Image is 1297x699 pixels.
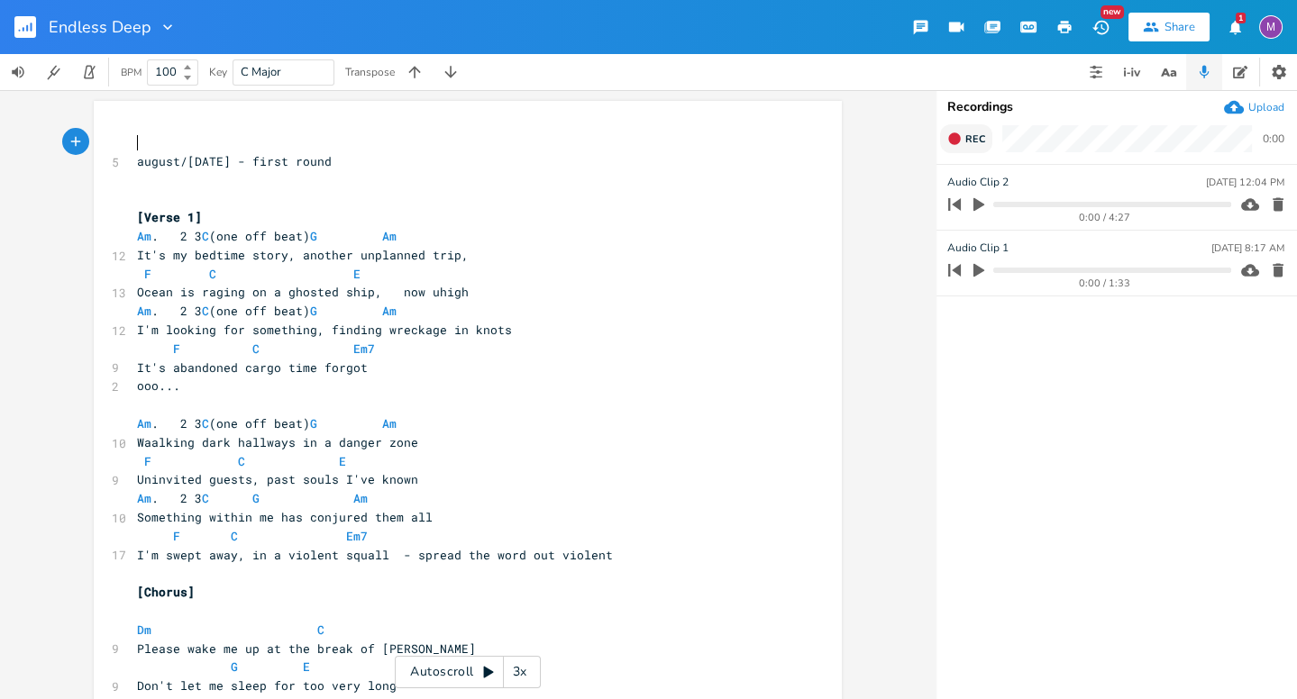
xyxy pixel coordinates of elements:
[137,547,613,563] span: I'm swept away, in a violent squall - spread the word out violent
[1211,243,1284,253] div: [DATE] 8:17 AM
[1259,15,1283,39] div: melindameshad
[1248,100,1284,114] div: Upload
[137,490,375,506] span: . 2 3
[137,490,151,506] span: Am
[252,490,260,506] span: G
[231,658,238,675] span: G
[1206,177,1284,187] div: [DATE] 12:04 PM
[137,471,418,487] span: Uninvited guests, past souls I've known
[137,584,195,600] span: [Chorus]
[310,303,317,319] span: G
[137,284,469,300] span: Ocean is raging on a ghosted ship, now uhigh
[144,453,151,469] span: F
[137,359,368,376] span: It's abandoned cargo time forgot
[137,153,332,169] span: august/[DATE] - first round
[137,209,202,225] span: [Verse 1]
[238,453,245,469] span: C
[1263,133,1284,144] div: 0:00
[1259,6,1283,48] button: M
[231,528,238,544] span: C
[137,228,404,244] span: . 2 3 (one off beat)
[947,240,1009,257] span: Audio Clip 1
[49,19,151,35] span: Endless Deep
[137,622,151,638] span: Dm
[137,509,433,525] span: Something within me has conjured them all
[303,658,310,675] span: E
[173,340,180,357] span: F
[310,228,317,244] span: G
[202,228,209,244] span: C
[252,340,260,357] span: C
[137,415,151,431] span: Am
[137,322,512,338] span: I'm looking for something, finding wreckage in knots
[209,67,227,77] div: Key
[209,266,216,282] span: C
[137,303,151,319] span: Am
[1128,13,1210,41] button: Share
[137,434,418,450] span: Waalking dark hallways in a danger zone
[382,228,397,244] span: Am
[1224,97,1284,117] button: Upload
[382,303,397,319] span: Am
[353,490,368,506] span: Am
[339,453,346,469] span: E
[947,101,1286,113] div: Recordings
[137,640,476,657] span: Please wake me up at the break of [PERSON_NAME]
[345,67,395,77] div: Transpose
[353,266,361,282] span: E
[202,303,209,319] span: C
[202,415,209,431] span: C
[965,132,985,146] span: Rec
[173,528,180,544] span: F
[1165,19,1195,35] div: Share
[137,377,180,394] span: ooo...
[144,266,151,282] span: F
[940,124,992,153] button: Rec
[202,490,209,506] span: C
[137,677,397,694] span: Don't let me sleep for too very long
[121,68,142,77] div: BPM
[504,656,536,688] div: 3x
[395,656,541,688] div: Autoscroll
[1082,11,1119,43] button: New
[947,174,1009,191] span: Audio Clip 2
[137,303,404,319] span: . 2 3 (one off beat)
[353,340,375,357] span: Em7
[137,415,404,431] span: . 2 3 (one off beat)
[317,622,324,638] span: C
[1236,13,1246,23] div: 1
[346,528,368,544] span: Em7
[1217,11,1253,43] button: 1
[1101,5,1124,19] div: New
[137,228,151,244] span: Am
[241,64,281,80] span: C Major
[137,247,469,263] span: It's my bedtime story, another unplanned trip,
[310,415,317,431] span: G
[979,213,1231,222] div: 0:00 / 4:27
[382,415,397,431] span: Am
[979,278,1231,288] div: 0:00 / 1:33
